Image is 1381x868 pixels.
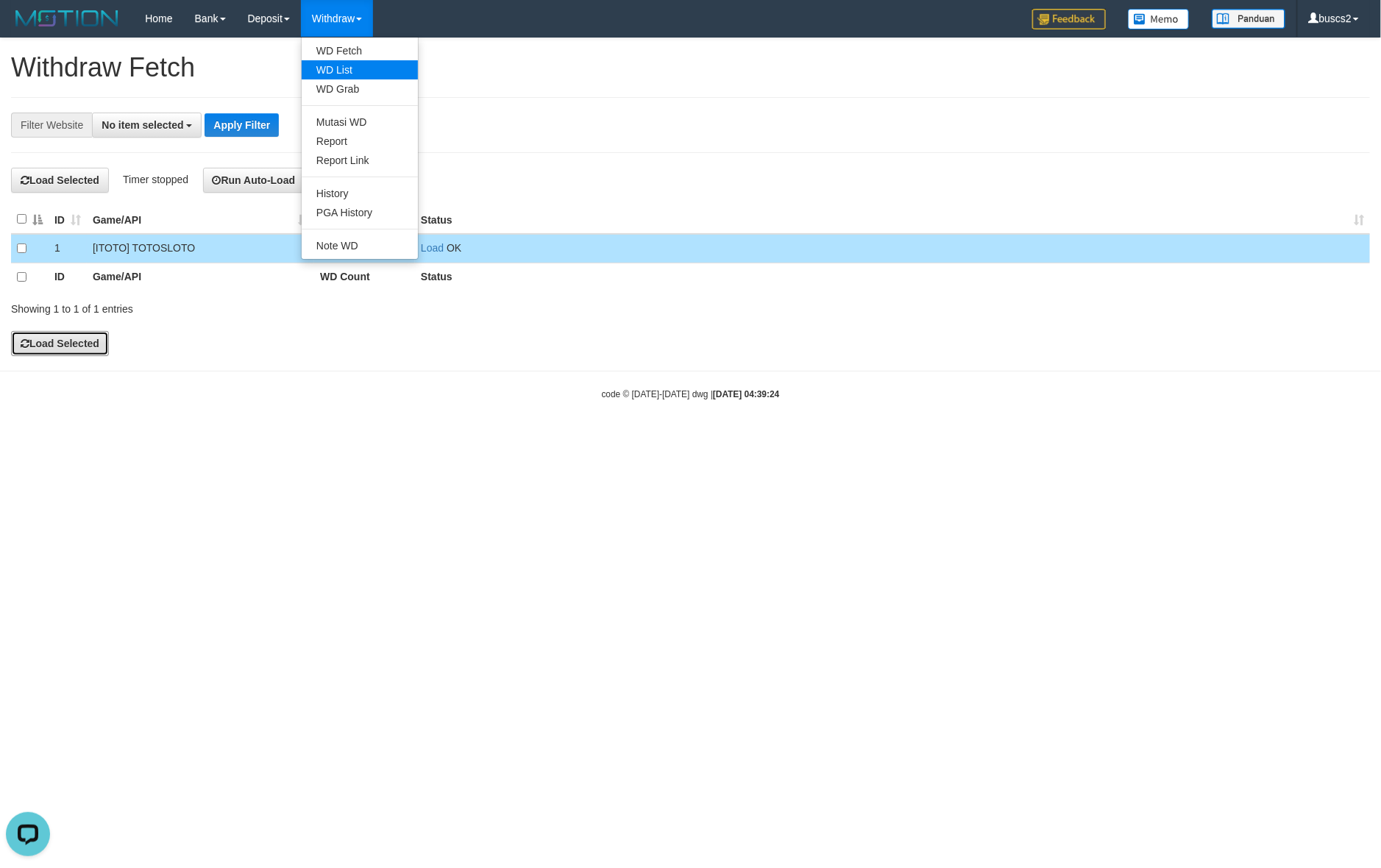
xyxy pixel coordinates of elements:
button: Apply Filter [205,113,279,137]
a: Report Link [302,151,418,170]
a: WD Fetch [302,41,418,60]
small: code © [DATE]-[DATE] dwg | [602,389,780,399]
button: No item selected [92,113,202,138]
span: No item selected [102,119,183,131]
a: Note WD [302,236,418,255]
td: 1 [49,234,87,263]
a: Report [302,132,418,151]
a: PGA History [302,203,418,222]
a: Load [421,242,444,254]
button: Load Selected [11,331,109,356]
span: OK [447,242,461,254]
strong: [DATE] 04:39:24 [713,389,779,399]
img: MOTION_logo.png [11,7,123,29]
div: Showing 1 to 1 of 1 entries [11,296,564,316]
th: Status [415,263,1370,291]
button: Open LiveChat chat widget [6,6,50,50]
button: Load Selected [11,168,109,193]
a: Mutasi WD [302,113,418,132]
div: Filter Website [11,113,92,138]
th: ID [49,263,87,291]
h1: Withdraw Fetch [11,53,1370,82]
img: Button%20Memo.svg [1128,9,1190,29]
button: Run Auto-Load [203,168,305,193]
a: WD Grab [302,79,418,99]
img: Feedback.jpg [1032,9,1106,29]
span: Timer stopped [123,174,188,185]
td: [ITOTO] TOTOSLOTO [87,234,314,263]
th: ID: activate to sort column ascending [49,205,87,234]
a: History [302,184,418,203]
th: Game/API [87,263,314,291]
a: WD List [302,60,418,79]
th: WD Count [314,263,415,291]
th: Status: activate to sort column ascending [415,205,1370,234]
th: Game/API: activate to sort column ascending [87,205,314,234]
img: panduan.png [1212,9,1285,29]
